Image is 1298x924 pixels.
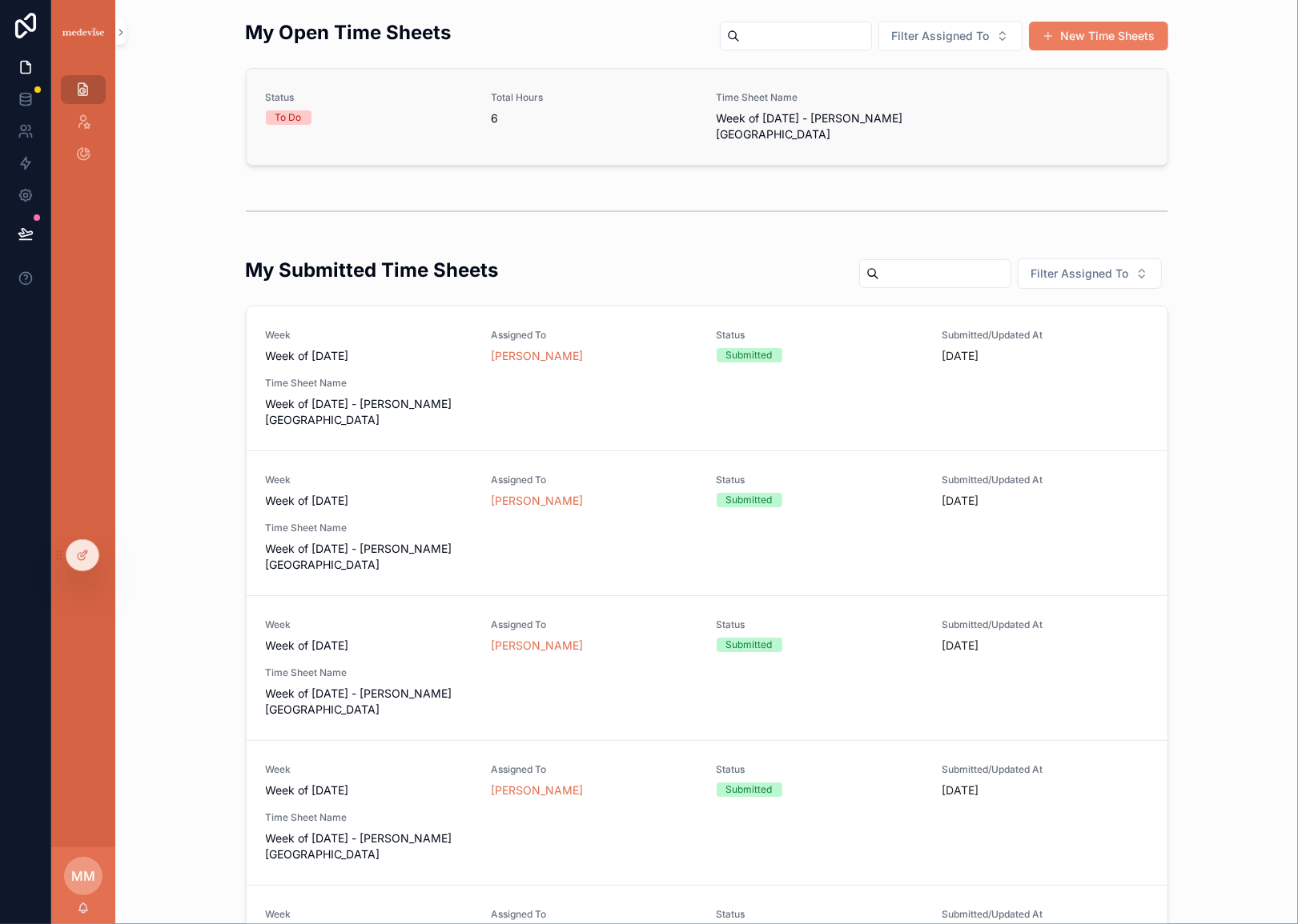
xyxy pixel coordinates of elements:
span: Time Sheet Name [266,666,472,679]
span: Assigned To [491,474,697,486]
a: [PERSON_NAME] [491,348,583,364]
a: [PERSON_NAME] [491,493,583,509]
span: 6 [491,110,697,126]
span: Assigned To [491,329,697,342]
div: To Do [275,110,302,125]
h2: My Submitted Time Sheets [246,257,499,283]
a: WeekWeek of [DATE]Assigned To[PERSON_NAME]StatusSubmittedSubmitted/Updated At[DATE]Time Sheet Nam... [247,450,1167,595]
span: Week [266,618,472,631]
a: StatusTo DoTotal Hours6Time Sheet NameWeek of [DATE] - [PERSON_NAME][GEOGRAPHIC_DATA] [247,69,1167,165]
div: scrollable content [51,64,115,189]
a: WeekWeek of [DATE]Assigned To[PERSON_NAME]StatusSubmittedSubmitted/Updated At[DATE]Time Sheet Nam... [247,740,1167,885]
span: MM [71,866,95,886]
span: Time Sheet Name [266,522,472,534]
span: Submitted/Updated At [942,474,1148,486]
span: Week [266,474,472,486]
span: Status [717,618,923,631]
span: Week [266,329,472,342]
span: Week of [DATE] - [PERSON_NAME][GEOGRAPHIC_DATA] [717,110,923,142]
span: Submitted/Updated At [942,763,1148,776]
span: Time Sheet Name [266,811,472,824]
p: [DATE] [942,493,979,509]
span: Week of [DATE] [266,348,349,364]
span: Submitted/Updated At [942,329,1148,342]
span: Week of [DATE] - [PERSON_NAME][GEOGRAPHIC_DATA] [266,830,472,862]
span: Status [266,91,472,104]
span: Submitted/Updated At [942,908,1148,921]
a: [PERSON_NAME] [491,638,583,654]
span: Filter Assigned To [892,28,990,44]
p: [DATE] [942,638,979,654]
span: Status [717,329,923,342]
span: Submitted/Updated At [942,618,1148,631]
span: Time Sheet Name [266,377,472,390]
a: WeekWeek of [DATE]Assigned To[PERSON_NAME]StatusSubmittedSubmitted/Updated At[DATE]Time Sheet Nam... [247,306,1167,450]
span: Week of [DATE] - [PERSON_NAME][GEOGRAPHIC_DATA] [266,541,472,573]
div: Submitted [726,638,773,652]
img: App logo [61,26,106,39]
span: Week of [DATE] - [PERSON_NAME][GEOGRAPHIC_DATA] [266,396,472,428]
span: Week of [DATE] - [PERSON_NAME][GEOGRAPHIC_DATA] [266,686,472,718]
a: WeekWeek of [DATE]Assigned To[PERSON_NAME]StatusSubmittedSubmitted/Updated At[DATE]Time Sheet Nam... [247,595,1167,740]
span: Status [717,763,923,776]
span: Assigned To [491,618,697,631]
div: Submitted [726,493,773,507]
span: Total Hours [491,91,697,104]
span: Week [266,763,472,776]
button: Select Button [1018,258,1162,289]
div: Submitted [726,782,773,797]
p: [DATE] [942,348,979,364]
button: New Time Sheets [1029,22,1168,50]
button: Select Button [878,21,1023,51]
a: [PERSON_NAME] [491,782,583,798]
span: Status [717,474,923,486]
p: [DATE] [942,782,979,798]
span: Week of [DATE] [266,782,349,798]
span: Time Sheet Name [717,91,923,104]
span: Filter Assigned To [1031,266,1129,282]
span: Week [266,908,472,921]
h2: My Open Time Sheets [246,19,452,46]
span: Assigned To [491,908,697,921]
span: Status [717,908,923,921]
div: Submitted [726,348,773,362]
span: Week of [DATE] [266,493,349,509]
span: Assigned To [491,763,697,776]
span: Week of [DATE] [266,638,349,654]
